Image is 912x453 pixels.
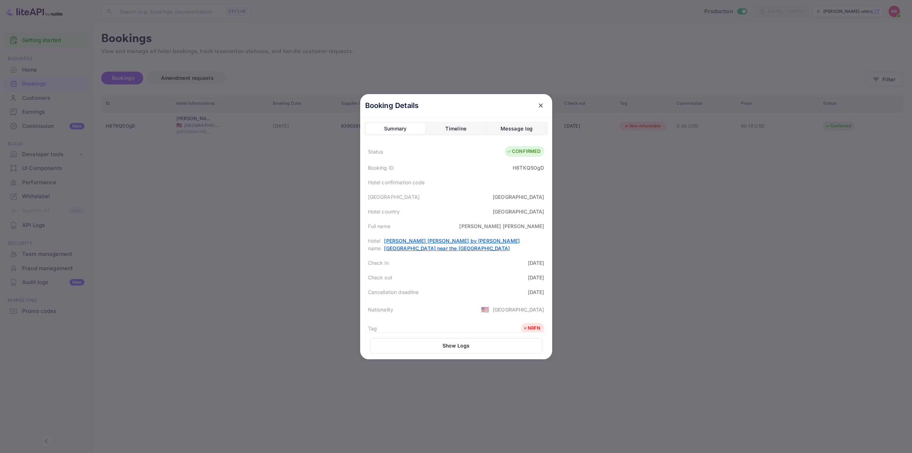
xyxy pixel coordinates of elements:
[528,288,544,296] div: [DATE]
[426,123,486,134] button: Timeline
[493,306,544,313] div: [GEOGRAPHIC_DATA]
[368,306,394,313] div: Nationality
[368,164,394,171] div: Booking ID
[368,179,425,186] div: Hotel confirmation code
[523,325,541,332] div: NRFN
[368,237,384,252] div: Hotel name
[528,259,544,267] div: [DATE]
[481,303,489,316] span: United States
[384,124,407,133] div: Summary
[368,259,389,267] div: Check in
[534,99,547,112] button: close
[487,123,546,134] button: Message log
[370,338,542,354] button: Show Logs
[368,208,400,215] div: Hotel country
[528,274,544,281] div: [DATE]
[368,274,392,281] div: Check out
[459,222,544,230] div: [PERSON_NAME] [PERSON_NAME]
[513,164,544,171] div: H8TKQ5OgD
[493,193,544,201] div: [GEOGRAPHIC_DATA]
[493,208,544,215] div: [GEOGRAPHIC_DATA]
[501,124,533,133] div: Message log
[368,288,419,296] div: Cancellation deadline
[368,148,383,155] div: Status
[384,238,520,251] a: [PERSON_NAME] [PERSON_NAME] by [PERSON_NAME] [GEOGRAPHIC_DATA] near the [GEOGRAPHIC_DATA]
[507,148,540,155] div: CONFIRMED
[368,193,420,201] div: [GEOGRAPHIC_DATA]
[368,222,390,230] div: Full name
[368,325,377,332] div: Tag
[365,100,419,111] p: Booking Details
[366,123,425,134] button: Summary
[445,124,466,133] div: Timeline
